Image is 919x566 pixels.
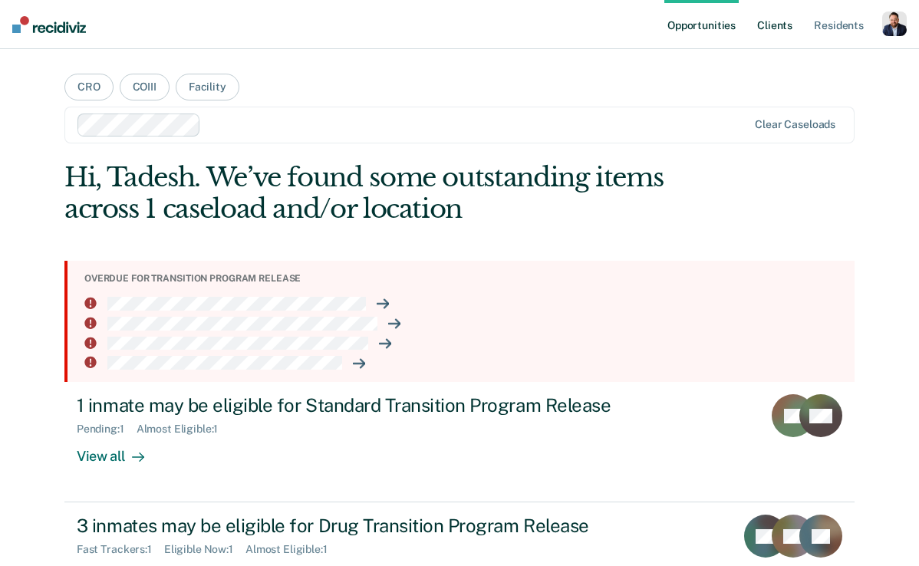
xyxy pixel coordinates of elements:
[176,74,239,100] button: Facility
[77,394,615,416] div: 1 inmate may be eligible for Standard Transition Program Release
[77,543,164,556] div: Fast Trackers : 1
[84,273,842,284] div: Overdue for transition program release
[137,423,231,436] div: Almost Eligible : 1
[64,74,114,100] button: CRO
[245,543,340,556] div: Almost Eligible : 1
[755,118,835,131] div: Clear caseloads
[12,16,86,33] img: Recidiviz
[120,74,170,100] button: COIII
[64,382,855,502] a: 1 inmate may be eligible for Standard Transition Program ReleasePending:1Almost Eligible:1View all
[77,423,137,436] div: Pending : 1
[77,436,163,466] div: View all
[64,162,697,225] div: Hi, Tadesh. We’ve found some outstanding items across 1 caseload and/or location
[77,515,615,537] div: 3 inmates may be eligible for Drug Transition Program Release
[164,543,245,556] div: Eligible Now : 1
